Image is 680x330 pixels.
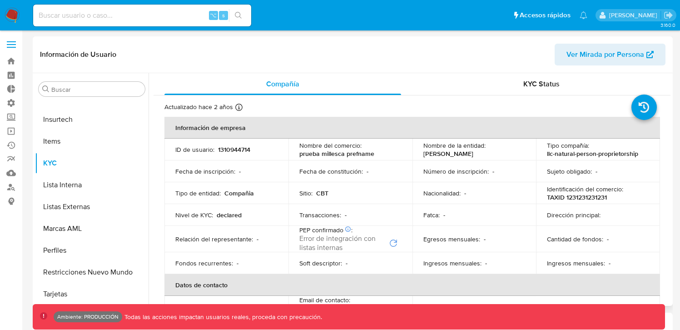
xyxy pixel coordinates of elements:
p: Fondos recurrentes : [175,259,233,267]
button: Reintentar [389,239,398,248]
input: Buscar usuario o caso... [33,10,251,21]
p: Nombre de la entidad : [423,141,486,150]
span: Error de integración con listas internas [299,234,387,252]
p: Cantidad de fondos : [547,235,603,243]
button: Listas Externas [35,196,149,218]
p: 1310944714 [218,145,250,154]
p: Soft descriptor : [299,259,342,267]
p: - [346,259,347,267]
span: Accesos rápidos [520,10,571,20]
button: search-icon [229,9,248,22]
p: Ingresos mensuales : [423,259,481,267]
p: [PERSON_NAME] [423,150,473,158]
p: declared [217,211,242,219]
button: Tarjetas [35,283,149,305]
span: Compañía [266,79,299,89]
p: ID de usuario : [175,145,214,154]
span: KYC Status [523,79,560,89]
p: PEP confirmado : [299,226,352,234]
p: Todas las acciones impactan usuarios reales, proceda con precaución. [122,313,322,321]
button: Perfiles [35,240,149,261]
p: - [345,211,347,219]
span: ⌥ [210,11,217,20]
p: Tipo compañía : [547,141,589,150]
p: Dirección principal : [547,211,601,219]
a: Notificaciones [580,11,587,19]
p: - [367,167,368,175]
p: - [609,259,611,267]
p: Relación del representante : [175,235,253,243]
button: KYC [35,152,149,174]
p: Sitio : [299,189,313,197]
p: Sujeto obligado : [547,167,592,175]
p: marcoezequiel.morales@mercadolibre.com [609,11,660,20]
p: - [239,167,241,175]
p: Ingresos mensuales : [547,259,605,267]
p: TAXID 1231231231231 [547,193,607,201]
p: Transacciones : [299,211,341,219]
p: Egresos mensuales : [423,235,480,243]
th: Datos de contacto [164,274,660,296]
h1: Información de Usuario [40,50,116,59]
p: - [484,235,486,243]
span: s [222,11,225,20]
p: Actualizado hace 2 años [164,103,233,111]
input: Buscar [51,85,141,94]
th: Información de empresa [164,117,660,139]
button: Items [35,130,149,152]
p: Ambiente: PRODUCCIÓN [57,315,119,319]
p: - [485,259,487,267]
p: - [443,211,445,219]
button: Lista Interna [35,174,149,196]
p: - [464,189,466,197]
p: Identificación del comercio : [547,185,623,193]
p: Número de inscripción : [423,167,489,175]
p: Compañia [224,189,254,197]
button: Restricciones Nuevo Mundo [35,261,149,283]
span: Ver Mirada por Persona [566,44,644,65]
button: Marcas AML [35,218,149,240]
p: Fecha de inscripción : [175,167,235,175]
button: Insurtech [35,109,149,130]
p: CBT [316,189,328,197]
p: - [607,235,609,243]
a: Salir [664,10,673,20]
p: Fecha de constitución : [299,167,363,175]
p: - [596,167,597,175]
p: - [237,259,238,267]
p: Tipo de entidad : [175,189,221,197]
p: llc-natural-person-proprietorship [547,150,638,158]
p: - [492,167,494,175]
p: Nacionalidad : [423,189,461,197]
p: Nivel de KYC : [175,211,213,219]
button: Buscar [42,85,50,93]
button: Ver Mirada por Persona [555,44,665,65]
p: - [257,235,258,243]
p: Email de contacto : [299,296,350,304]
p: Fatca : [423,211,440,219]
p: Nombre del comercio : [299,141,362,150]
p: prueba millesca prefname [299,150,374,158]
